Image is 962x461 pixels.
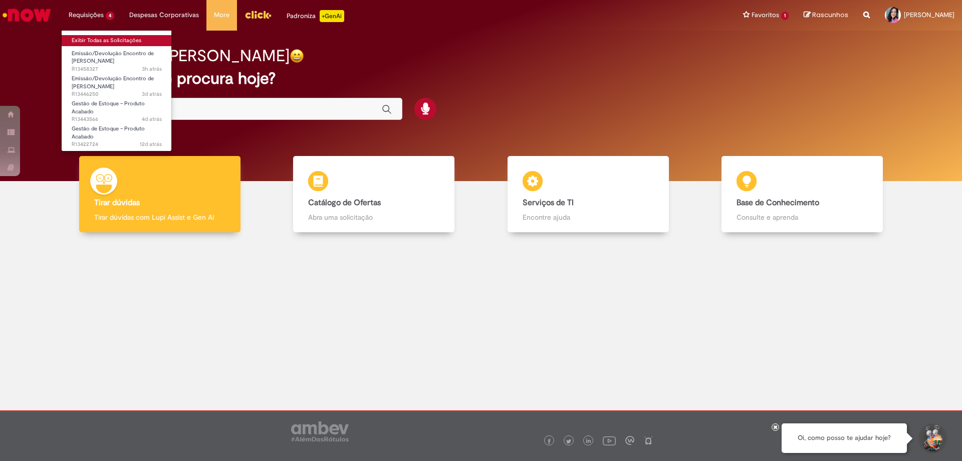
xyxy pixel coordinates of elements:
[523,212,654,222] p: Encontre ajuda
[287,10,344,22] div: Padroniza
[308,198,381,208] b: Catálogo de Ofertas
[140,140,162,148] time: 16/08/2025 20:12:44
[62,98,172,120] a: Aberto R13443566 : Gestão de Estoque – Produto Acabado
[320,10,344,22] p: +GenAi
[72,115,162,123] span: R13443566
[61,30,172,151] ul: Requisições
[72,65,162,73] span: R13458327
[812,10,848,20] span: Rascunhos
[245,7,272,22] img: click_logo_yellow_360x200.png
[87,70,876,87] h2: O que você procura hoje?
[62,48,172,70] a: Aberto R13458327 : Emissão/Devolução Encontro de Contas Fornecedor
[62,73,172,95] a: Aberto R13446250 : Emissão/Devolução Encontro de Contas Fornecedor
[72,125,145,140] span: Gestão de Estoque – Produto Acabado
[140,140,162,148] span: 12d atrás
[603,434,616,447] img: logo_footer_youtube.png
[106,12,114,20] span: 4
[547,439,552,444] img: logo_footer_facebook.png
[72,50,154,65] span: Emissão/Devolução Encontro de [PERSON_NAME]
[1,5,53,25] img: ServiceNow
[586,438,591,444] img: logo_footer_linkedin.png
[62,35,172,46] a: Exibir Todas as Solicitações
[142,90,162,98] span: 3d atrás
[752,10,779,20] span: Favoritos
[917,423,947,453] button: Iniciar Conversa de Suporte
[782,423,907,453] div: Oi, como posso te ajudar hoje?
[781,12,789,20] span: 1
[308,212,439,222] p: Abra uma solicitação
[291,421,349,441] img: logo_footer_ambev_rotulo_gray.png
[804,11,848,20] a: Rascunhos
[62,123,172,145] a: Aberto R13422724 : Gestão de Estoque – Produto Acabado
[695,156,910,233] a: Base de Conhecimento Consulte e aprenda
[142,115,162,123] time: 25/08/2025 10:57:02
[53,156,267,233] a: Tirar dúvidas Tirar dúvidas com Lupi Assist e Gen Ai
[72,100,145,115] span: Gestão de Estoque – Produto Acabado
[142,65,162,73] time: 28/08/2025 14:41:17
[142,90,162,98] time: 25/08/2025 21:58:21
[129,10,199,20] span: Despesas Corporativas
[904,11,954,19] span: [PERSON_NAME]
[72,90,162,98] span: R13446250
[644,436,653,445] img: logo_footer_naosei.png
[72,140,162,148] span: R13422724
[625,436,634,445] img: logo_footer_workplace.png
[290,49,304,63] img: happy-face.png
[94,212,225,222] p: Tirar dúvidas com Lupi Assist e Gen Ai
[94,198,140,208] b: Tirar dúvidas
[69,10,104,20] span: Requisições
[737,212,868,222] p: Consulte e aprenda
[87,47,290,65] h2: Boa tarde, [PERSON_NAME]
[481,156,695,233] a: Serviços de TI Encontre ajuda
[142,65,162,73] span: 3h atrás
[737,198,819,208] b: Base de Conhecimento
[267,156,482,233] a: Catálogo de Ofertas Abra uma solicitação
[214,10,229,20] span: More
[142,115,162,123] span: 4d atrás
[72,75,154,90] span: Emissão/Devolução Encontro de [PERSON_NAME]
[566,439,571,444] img: logo_footer_twitter.png
[523,198,574,208] b: Serviços de TI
